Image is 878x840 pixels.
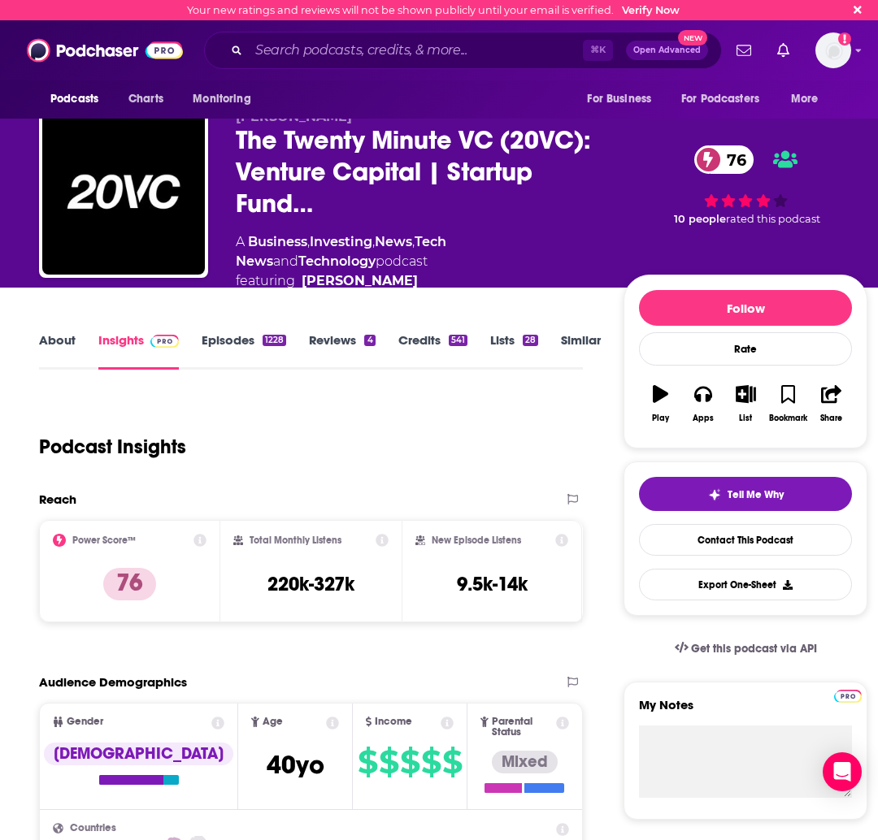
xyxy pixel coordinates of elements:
[583,40,613,61] span: ⌘ K
[39,435,186,459] h1: Podcast Insights
[204,32,722,69] div: Search podcasts, credits, & more...
[302,271,418,291] a: Harry Stebbings
[682,375,724,433] button: Apps
[639,375,681,433] button: Play
[193,88,250,110] span: Monitoring
[309,332,375,370] a: Reviews4
[767,375,810,433] button: Bookmark
[202,332,286,370] a: Episodes1228
[358,749,377,775] span: $
[248,234,307,249] a: Business
[70,823,116,834] span: Countries
[730,37,758,64] a: Show notifications dropdown
[674,213,726,225] span: 10 people
[263,717,283,727] span: Age
[118,84,173,115] a: Charts
[249,37,583,63] input: Search podcasts, credits, & more...
[823,752,862,791] div: Open Intercom Messenger
[633,46,701,54] span: Open Advanced
[791,88,819,110] span: More
[639,569,852,600] button: Export One-Sheet
[442,749,462,775] span: $
[639,524,852,556] a: Contact This Podcast
[639,697,852,725] label: My Notes
[834,687,863,703] a: Pro website
[310,234,372,249] a: Investing
[372,234,375,249] span: ,
[726,213,820,225] span: rated this podcast
[181,84,272,115] button: open menu
[375,717,412,727] span: Income
[639,477,852,511] button: tell me why sparkleTell Me Why
[728,488,784,501] span: Tell Me Why
[449,335,467,346] div: 541
[412,234,415,249] span: ,
[769,414,807,423] div: Bookmark
[678,30,707,45] span: New
[671,84,783,115] button: open menu
[307,234,310,249] span: ,
[492,717,553,738] span: Parental Status
[780,84,839,115] button: open menu
[708,488,721,501] img: tell me why sparkle
[838,32,851,45] svg: Email not verified
[27,35,183,66] img: Podchaser - Follow, Share and Rate Podcasts
[267,572,354,596] h3: 220k-327k
[810,375,852,433] button: Share
[67,717,103,727] span: Gender
[639,332,852,366] div: Rate
[432,535,521,546] h2: New Episode Listens
[490,332,538,370] a: Lists28
[50,88,98,110] span: Podcasts
[693,414,714,423] div: Apps
[236,271,598,291] span: featuring
[711,145,754,174] span: 76
[694,145,754,174] a: 76
[622,4,680,16] a: Verify Now
[267,749,324,781] span: 40 yo
[724,375,767,433] button: List
[662,629,831,669] a: Get this podcast via API
[624,109,867,262] div: 76 10 peoplerated this podcast
[103,568,156,600] p: 76
[820,414,842,423] div: Share
[39,84,120,115] button: open menu
[421,749,441,775] span: $
[815,32,851,68] img: User Profile
[187,4,680,16] div: Your new ratings and reviews will not be shown publicly until your email is verified.
[379,749,398,775] span: $
[652,414,669,423] div: Play
[398,332,467,370] a: Credits541
[561,332,601,370] a: Similar
[98,332,179,370] a: InsightsPodchaser Pro
[263,335,286,346] div: 1228
[771,37,796,64] a: Show notifications dropdown
[44,743,233,765] div: [DEMOGRAPHIC_DATA]
[250,535,341,546] h2: Total Monthly Listens
[273,253,298,269] span: and
[375,234,412,249] a: News
[576,84,672,115] button: open menu
[691,642,817,656] span: Get this podcast via API
[587,88,651,110] span: For Business
[236,232,598,291] div: A podcast
[681,88,759,110] span: For Podcasters
[815,32,851,68] span: Logged in as charlottestone
[457,572,528,596] h3: 9.5k-14k
[39,491,76,507] h2: Reach
[42,112,205,275] img: The Twenty Minute VC (20VC): Venture Capital | Startup Funding | The Pitch
[523,335,538,346] div: 28
[39,674,187,690] h2: Audience Demographics
[128,88,163,110] span: Charts
[39,332,76,370] a: About
[626,41,708,60] button: Open AdvancedNew
[815,32,851,68] button: Show profile menu
[400,749,419,775] span: $
[298,253,376,269] a: Technology
[72,535,136,546] h2: Power Score™
[739,414,752,423] div: List
[639,290,852,326] button: Follow
[150,335,179,348] img: Podchaser Pro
